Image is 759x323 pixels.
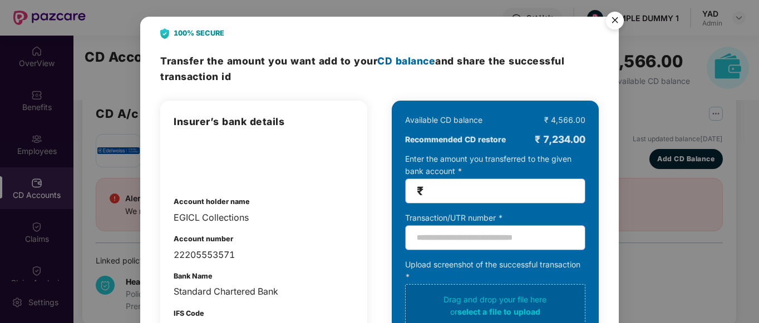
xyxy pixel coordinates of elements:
[410,306,581,318] div: or
[174,114,354,130] h3: Insurer’s bank details
[417,185,423,197] span: ₹
[599,6,629,36] button: Close
[599,7,630,38] img: svg+xml;base64,PHN2ZyB4bWxucz0iaHR0cDovL3d3dy53My5vcmcvMjAwMC9zdmciIHdpZHRoPSI1NiIgaGVpZ2h0PSI1Ni...
[377,55,435,67] span: CD balance
[174,211,354,225] div: EGICL Collections
[405,114,482,126] div: Available CD balance
[535,132,585,147] div: ₹ 7,234.00
[457,307,540,316] span: select a file to upload
[405,133,506,146] b: Recommended CD restore
[174,28,224,39] b: 100% SECURE
[405,153,585,203] div: Enter the amount you transferred to the given bank account *
[405,212,585,224] div: Transaction/UTR number *
[174,141,231,180] img: admin-overview
[268,55,435,67] span: you want add to your
[174,272,213,280] b: Bank Name
[544,114,585,126] div: ₹ 4,566.00
[174,197,250,206] b: Account holder name
[174,235,233,243] b: Account number
[160,53,598,84] h3: Transfer the amount and share the successful transaction id
[174,309,204,317] b: IFS Code
[174,285,354,299] div: Standard Chartered Bank
[160,28,169,39] img: svg+xml;base64,PHN2ZyB4bWxucz0iaHR0cDovL3d3dy53My5vcmcvMjAwMC9zdmciIHdpZHRoPSIyNCIgaGVpZ2h0PSIyOC...
[174,248,354,262] div: 22205553571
